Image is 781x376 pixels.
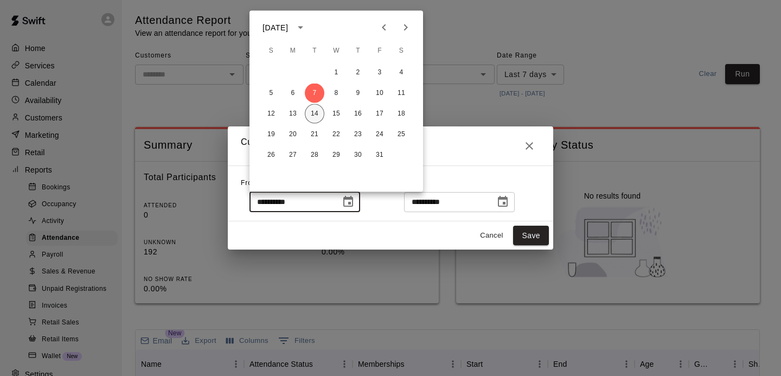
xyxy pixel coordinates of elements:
[261,84,281,103] button: 5
[228,126,553,165] h2: Custom Event Date
[392,40,411,62] span: Saturday
[261,125,281,144] button: 19
[263,22,288,33] div: [DATE]
[492,191,514,213] button: Choose date, selected date is Oct 14, 2025
[392,84,411,103] button: 11
[327,63,346,82] button: 1
[305,104,324,124] button: 14
[370,63,389,82] button: 3
[327,104,346,124] button: 15
[283,84,303,103] button: 6
[305,84,324,103] button: 7
[392,125,411,144] button: 25
[327,84,346,103] button: 8
[327,40,346,62] span: Wednesday
[348,40,368,62] span: Thursday
[305,40,324,62] span: Tuesday
[305,125,324,144] button: 21
[283,104,303,124] button: 13
[370,40,389,62] span: Friday
[395,17,417,39] button: Next month
[348,104,368,124] button: 16
[283,40,303,62] span: Monday
[327,125,346,144] button: 22
[474,227,509,244] button: Cancel
[370,104,389,124] button: 17
[518,135,540,157] button: Close
[327,145,346,165] button: 29
[373,17,395,39] button: Previous month
[513,226,549,246] button: Save
[370,145,389,165] button: 31
[370,125,389,144] button: 24
[261,104,281,124] button: 12
[283,125,303,144] button: 20
[392,63,411,82] button: 4
[305,145,324,165] button: 28
[241,179,277,187] span: From Date
[348,63,368,82] button: 2
[337,191,359,213] button: Choose date, selected date is Oct 7, 2025
[348,145,368,165] button: 30
[370,84,389,103] button: 10
[348,84,368,103] button: 9
[392,104,411,124] button: 18
[291,18,310,37] button: calendar view is open, switch to year view
[348,125,368,144] button: 23
[283,145,303,165] button: 27
[261,40,281,62] span: Sunday
[261,145,281,165] button: 26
